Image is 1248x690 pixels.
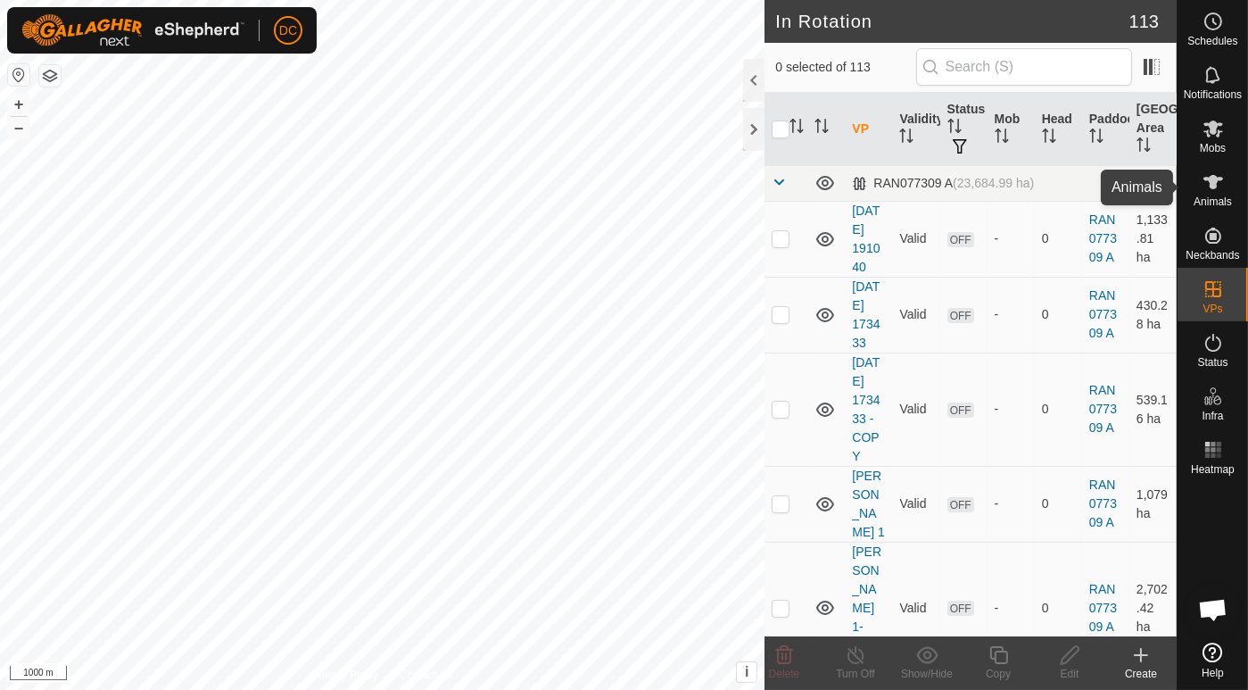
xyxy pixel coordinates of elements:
div: Edit [1034,666,1105,682]
th: Validity [892,93,939,166]
a: RAN077309 A [1089,383,1117,435]
td: Valid [892,542,939,674]
a: Privacy Policy [312,667,379,683]
span: Help [1202,668,1224,678]
a: [DATE] 191040 [852,204,880,274]
td: 430.28 ha [1129,277,1177,353]
td: 1,079 ha [1129,466,1177,542]
td: 539.16 ha [1129,353,1177,466]
p-sorticon: Activate to sort [947,121,962,136]
div: - [995,305,1028,324]
input: Search (S) [916,48,1132,86]
span: Mobs [1200,143,1226,154]
p-sorticon: Activate to sort [1042,131,1056,145]
td: 2,702.42 ha [1129,542,1177,674]
p-sorticon: Activate to sort [789,121,804,136]
td: Valid [892,466,939,542]
th: [GEOGRAPHIC_DATA] Area [1129,93,1177,166]
span: OFF [947,497,974,512]
span: 0 selected of 113 [775,58,915,77]
div: Open chat [1186,583,1240,636]
a: RAN077309 A [1089,212,1117,264]
span: Delete [769,668,800,680]
div: RAN077309 A [852,176,1034,191]
span: OFF [947,232,974,247]
th: Paddock [1082,93,1129,166]
span: VPs [1203,303,1222,314]
p-sorticon: Activate to sort [814,121,829,136]
td: 0 [1035,466,1082,542]
a: [PERSON_NAME] 1-VP001 [852,545,882,671]
td: 0 [1035,201,1082,277]
span: Schedules [1187,36,1237,46]
button: Map Layers [39,65,61,87]
th: Status [940,93,988,166]
p-sorticon: Activate to sort [899,131,913,145]
td: 0 [1035,542,1082,674]
th: Mob [988,93,1035,166]
td: 0 [1035,353,1082,466]
span: Neckbands [1186,250,1239,261]
img: Gallagher Logo [21,14,244,46]
p-sorticon: Activate to sort [1089,131,1103,145]
a: RAN077309 A [1089,582,1117,634]
a: RAN077309 A [1089,288,1117,340]
span: OFF [947,601,974,616]
td: Valid [892,201,939,277]
div: Create [1105,666,1177,682]
td: Valid [892,277,939,353]
div: Copy [963,666,1034,682]
a: [DATE] 173433 - COPY [852,355,880,463]
h2: In Rotation [775,11,1128,32]
span: 113 [1129,8,1159,35]
a: Help [1178,636,1248,686]
a: [DATE] 173433 [852,279,880,350]
span: OFF [947,308,974,323]
span: i [745,664,748,679]
span: Heatmap [1191,464,1235,475]
span: Infra [1202,411,1223,421]
td: 1,133.81 ha [1129,201,1177,277]
button: i [737,662,756,682]
button: – [8,117,29,138]
td: Valid [892,353,939,466]
span: (23,684.99 ha) [953,176,1034,190]
td: 0 [1035,277,1082,353]
button: + [8,94,29,115]
a: Contact Us [400,667,452,683]
a: [PERSON_NAME] 1 [852,469,885,539]
div: - [995,599,1028,618]
div: Turn Off [820,666,891,682]
span: Animals [1194,196,1232,207]
div: - [995,229,1028,248]
th: VP [845,93,892,166]
div: Show/Hide [891,666,963,682]
span: Status [1197,357,1227,368]
span: OFF [947,403,974,418]
th: Head [1035,93,1082,166]
div: - [995,400,1028,419]
button: Reset Map [8,64,29,86]
div: - [995,495,1028,513]
p-sorticon: Activate to sort [1136,140,1151,154]
span: DC [279,21,297,40]
p-sorticon: Activate to sort [995,131,1009,145]
a: RAN077309 A [1089,478,1117,529]
span: Notifications [1184,89,1242,100]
